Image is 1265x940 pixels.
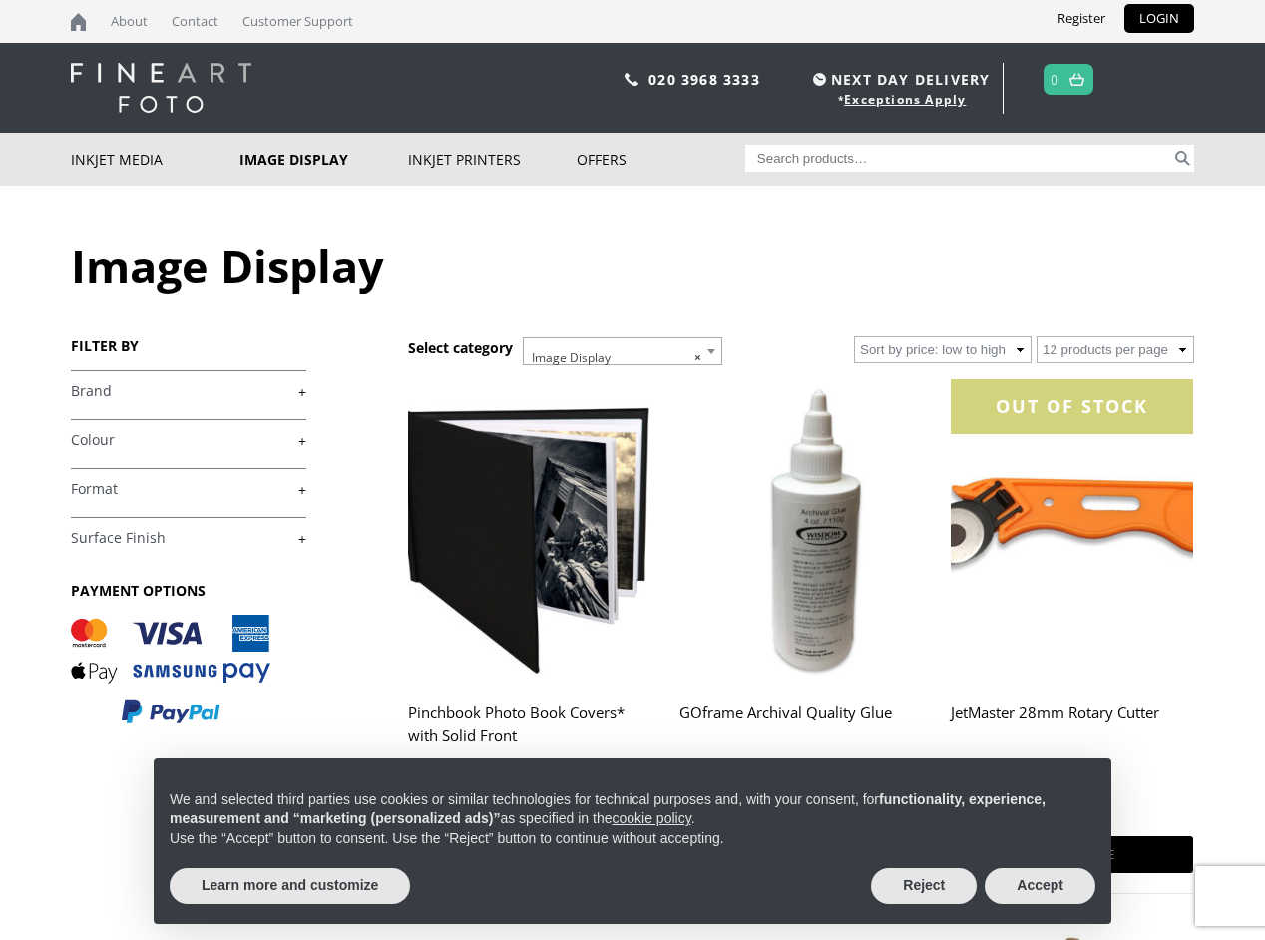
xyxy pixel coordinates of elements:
span: NEXT DAY DELIVERY [808,68,990,91]
img: PAYMENT OPTIONS [71,615,270,725]
div: Notice [138,742,1127,940]
a: Inkjet Media [71,133,239,186]
p: Use the “Accept” button to consent. Use the “Reject” button to continue without accepting. [170,829,1095,849]
a: Pinchbook Photo Book Covers* with Solid Front £4.57 [408,379,649,823]
h2: Pinchbook Photo Book Covers* with Solid Front [408,695,649,774]
h3: Select category [408,338,513,357]
select: Shop order [854,336,1032,363]
a: cookie policy [613,810,691,826]
h1: Image Display [71,235,1194,296]
input: Search products… [745,145,1172,172]
img: GOframe Archival Quality Glue [679,379,921,682]
button: Reject [871,868,977,904]
h2: JetMaster 28mm Rotary Cutter [951,695,1192,774]
strong: functionality, experience, measurement and “marketing (personalized ads)” [170,791,1046,827]
img: basket.svg [1069,73,1084,86]
h3: PAYMENT OPTIONS [71,581,306,600]
a: + [71,382,306,401]
div: OUT OF STOCK [951,379,1192,434]
span: × [694,344,701,372]
h4: Format [71,468,306,508]
span: Image Display [523,337,722,365]
p: We and selected third parties use cookies or similar technologies for technical purposes and, wit... [170,790,1095,829]
a: 0 [1051,65,1059,94]
button: Learn more and customize [170,868,410,904]
img: time.svg [813,73,826,86]
img: JetMaster 28mm Rotary Cutter [951,379,1192,682]
a: Offers [577,133,745,186]
img: logo-white.svg [71,63,251,113]
a: 020 3968 3333 [648,70,760,89]
img: phone.svg [625,73,638,86]
a: LOGIN [1124,4,1194,33]
h4: Surface Finish [71,517,306,557]
span: Image Display [524,338,721,378]
a: Exceptions Apply [844,91,966,108]
button: Search [1171,145,1194,172]
a: OUT OF STOCKJetMaster 28mm Rotary Cutter £5.88 inc VAT [951,379,1192,823]
button: Accept [985,868,1095,904]
a: + [71,529,306,548]
a: Register [1043,4,1120,33]
a: + [71,480,306,499]
a: GOframe Archival Quality Glue £6.70£5.86 [679,379,921,823]
h4: Brand [71,370,306,410]
h3: FILTER BY [71,336,306,355]
h4: Colour [71,419,306,459]
a: Image Display [239,133,408,186]
h2: GOframe Archival Quality Glue [679,695,921,774]
a: + [71,431,306,450]
img: Pinchbook Photo Book Covers* with Solid Front [408,379,649,682]
a: Inkjet Printers [408,133,577,186]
